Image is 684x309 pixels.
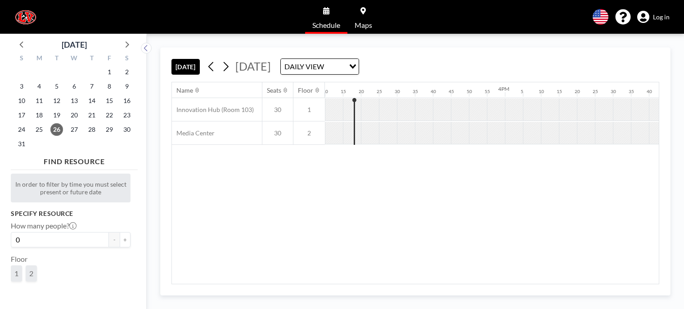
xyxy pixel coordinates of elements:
div: 5 [521,89,523,94]
div: 40 [431,89,436,94]
div: 50 [467,89,472,94]
h4: FIND RESOURCE [11,153,138,166]
span: Friday, August 8, 2025 [103,80,116,93]
img: organization-logo [14,8,37,26]
span: Sunday, August 10, 2025 [15,94,28,107]
span: Saturday, August 30, 2025 [121,123,133,136]
span: Media Center [172,129,215,137]
button: + [120,232,130,247]
div: Floor [298,86,313,94]
span: Saturday, August 9, 2025 [121,80,133,93]
div: 30 [611,89,616,94]
div: 55 [485,89,490,94]
span: Maps [355,22,372,29]
div: 15 [341,89,346,94]
div: 20 [359,89,364,94]
div: Name [176,86,193,94]
div: 10 [539,89,544,94]
span: Monday, August 4, 2025 [33,80,45,93]
span: 1 [14,269,18,278]
span: 2 [293,129,325,137]
button: [DATE] [171,59,200,75]
span: Thursday, August 28, 2025 [85,123,98,136]
div: 15 [557,89,562,94]
span: Sunday, August 3, 2025 [15,80,28,93]
div: [DATE] [62,38,87,51]
span: Innovation Hub (Room 103) [172,106,254,114]
div: M [31,53,48,65]
span: Sunday, August 24, 2025 [15,123,28,136]
div: 45 [449,89,454,94]
div: In order to filter by time you must select present or future date [11,174,130,202]
span: Friday, August 15, 2025 [103,94,116,107]
span: Wednesday, August 6, 2025 [68,80,81,93]
span: 1 [293,106,325,114]
div: Search for option [281,59,359,74]
span: Sunday, August 17, 2025 [15,109,28,121]
span: Monday, August 11, 2025 [33,94,45,107]
a: Log in [637,11,670,23]
button: - [109,232,120,247]
div: T [83,53,100,65]
span: 30 [262,106,293,114]
div: 35 [413,89,418,94]
label: Type [11,289,26,298]
label: How many people? [11,221,76,230]
span: Schedule [312,22,340,29]
div: W [66,53,83,65]
span: Sunday, August 31, 2025 [15,138,28,150]
span: Log in [653,13,670,21]
span: Monday, August 18, 2025 [33,109,45,121]
span: Thursday, August 21, 2025 [85,109,98,121]
div: F [100,53,118,65]
span: Saturday, August 23, 2025 [121,109,133,121]
span: Friday, August 29, 2025 [103,123,116,136]
div: S [118,53,135,65]
h3: Specify resource [11,210,130,218]
span: Tuesday, August 26, 2025 [50,123,63,136]
span: Wednesday, August 13, 2025 [68,94,81,107]
div: 20 [575,89,580,94]
span: Wednesday, August 20, 2025 [68,109,81,121]
div: 4PM [498,85,509,92]
span: Friday, August 1, 2025 [103,66,116,78]
div: 30 [395,89,400,94]
label: Floor [11,255,27,264]
span: Monday, August 25, 2025 [33,123,45,136]
div: 40 [647,89,652,94]
span: Thursday, August 14, 2025 [85,94,98,107]
span: Wednesday, August 27, 2025 [68,123,81,136]
span: DAILY VIEW [283,61,326,72]
input: Search for option [327,61,344,72]
span: Saturday, August 2, 2025 [121,66,133,78]
span: 30 [262,129,293,137]
div: T [48,53,66,65]
span: Saturday, August 16, 2025 [121,94,133,107]
div: 25 [593,89,598,94]
span: Friday, August 22, 2025 [103,109,116,121]
div: 25 [377,89,382,94]
span: 2 [29,269,33,278]
span: Tuesday, August 12, 2025 [50,94,63,107]
div: 10 [323,89,328,94]
div: 35 [629,89,634,94]
div: S [13,53,31,65]
span: [DATE] [235,59,271,73]
span: Tuesday, August 5, 2025 [50,80,63,93]
span: Thursday, August 7, 2025 [85,80,98,93]
span: Tuesday, August 19, 2025 [50,109,63,121]
div: Seats [267,86,281,94]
